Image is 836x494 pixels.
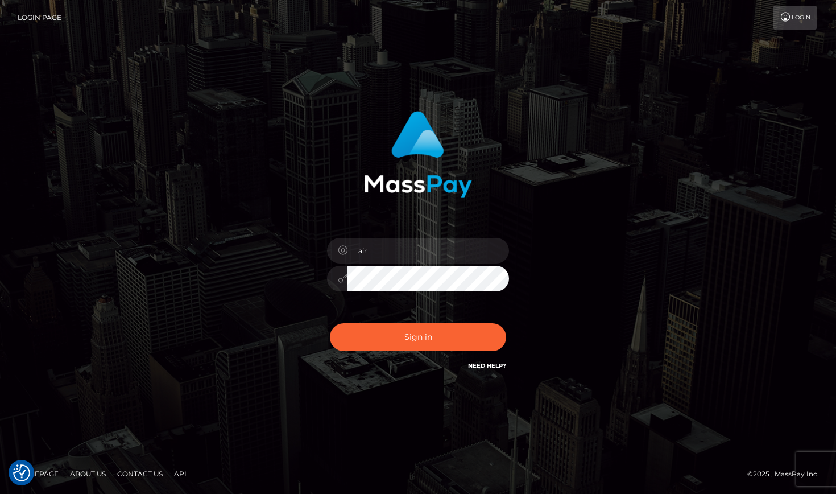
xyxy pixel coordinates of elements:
[13,464,30,481] img: Revisit consent button
[330,323,506,351] button: Sign in
[364,111,472,198] img: MassPay Login
[747,468,827,480] div: © 2025 , MassPay Inc.
[113,465,167,483] a: Contact Us
[65,465,110,483] a: About Us
[13,465,63,483] a: Homepage
[169,465,191,483] a: API
[347,238,509,264] input: Username...
[13,464,30,481] button: Consent Preferences
[18,6,61,30] a: Login Page
[773,6,817,30] a: Login
[468,362,506,369] a: Need Help?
